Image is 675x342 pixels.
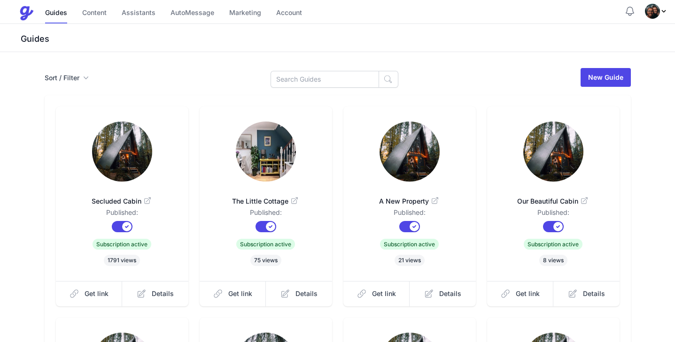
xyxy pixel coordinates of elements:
[92,122,152,182] img: 8wq9u04t2vd5nnc6moh5knn6q7pi
[71,197,173,206] span: Secluded Cabin
[295,289,318,298] span: Details
[372,289,396,298] span: Get link
[122,3,155,23] a: Assistants
[524,239,582,250] span: Subscription active
[502,185,605,208] a: Our Beautiful Cabin
[71,185,173,208] a: Secluded Cabin
[276,3,302,23] a: Account
[82,3,107,23] a: Content
[358,185,461,208] a: A New Property
[171,3,214,23] a: AutoMessage
[85,289,109,298] span: Get link
[250,255,281,266] span: 75 views
[19,33,675,45] h3: Guides
[228,289,252,298] span: Get link
[358,208,461,221] dd: Published:
[516,289,540,298] span: Get link
[380,239,439,250] span: Subscription active
[502,208,605,221] dd: Published:
[645,4,667,19] div: Profile Menu
[229,3,261,23] a: Marketing
[122,281,188,306] a: Details
[523,122,583,182] img: yufnkr7zxyzldlnmlpwgqhyhi00j
[71,208,173,221] dd: Published:
[439,289,461,298] span: Details
[395,255,425,266] span: 21 views
[200,281,266,306] a: Get link
[45,3,67,23] a: Guides
[104,255,140,266] span: 1791 views
[236,239,295,250] span: Subscription active
[215,185,317,208] a: The Little Cottage
[45,73,89,83] button: Sort / Filter
[343,281,410,306] a: Get link
[487,281,554,306] a: Get link
[410,281,476,306] a: Details
[581,68,631,87] a: New Guide
[624,6,636,17] button: Notifications
[19,6,34,21] img: Guestive Guides
[215,208,317,221] dd: Published:
[553,281,620,306] a: Details
[93,239,151,250] span: Subscription active
[236,122,296,182] img: 8hg2l9nlo86x4iznkq1ii7ae8cgc
[583,289,605,298] span: Details
[271,71,379,88] input: Search Guides
[215,197,317,206] span: The Little Cottage
[152,289,174,298] span: Details
[502,197,605,206] span: Our Beautiful Cabin
[645,4,660,19] img: 3idsofojyu6u6j06bz8rmhlghd5i
[266,281,332,306] a: Details
[56,281,123,306] a: Get link
[539,255,567,266] span: 8 views
[380,122,440,182] img: 158gw9zbo16esmgc8wtd4bbjq8gh
[358,197,461,206] span: A New Property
